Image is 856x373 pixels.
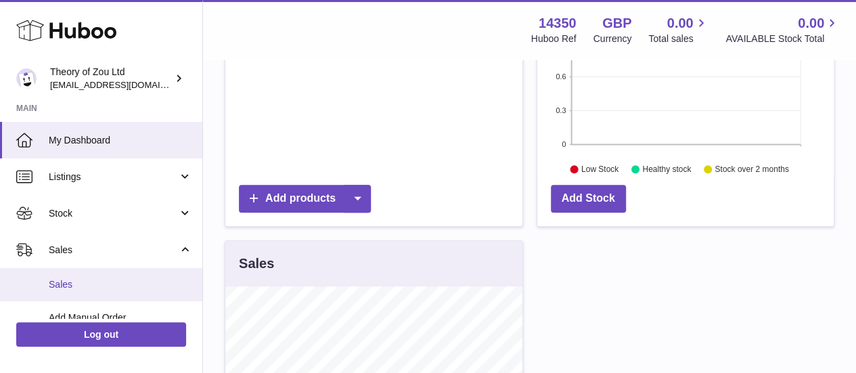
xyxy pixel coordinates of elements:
span: Stock [49,207,178,220]
a: Add products [239,185,371,213]
div: Huboo Ref [531,32,577,45]
span: AVAILABLE Stock Total [725,32,840,45]
span: 0.00 [667,14,694,32]
a: Log out [16,322,186,347]
strong: GBP [602,14,631,32]
text: 0.3 [556,106,566,114]
text: 0 [562,140,566,148]
a: 0.00 AVAILABLE Stock Total [725,14,840,45]
span: [EMAIL_ADDRESS][DOMAIN_NAME] [50,79,199,90]
a: Add Stock [551,185,626,213]
span: 0.00 [798,14,824,32]
img: internalAdmin-14350@internal.huboo.com [16,68,37,89]
text: Stock over 2 months [715,164,788,174]
span: Sales [49,278,192,291]
span: Sales [49,244,178,257]
span: Listings [49,171,178,183]
span: Add Manual Order [49,311,192,324]
h3: Sales [239,255,274,273]
a: 0.00 Total sales [648,14,708,45]
div: Theory of Zou Ltd [50,66,172,91]
div: Currency [593,32,632,45]
strong: 14350 [539,14,577,32]
text: 0.6 [556,72,566,81]
span: My Dashboard [49,134,192,147]
span: Total sales [648,32,708,45]
text: Low Stock [581,164,618,174]
text: Healthy stock [642,164,692,174]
